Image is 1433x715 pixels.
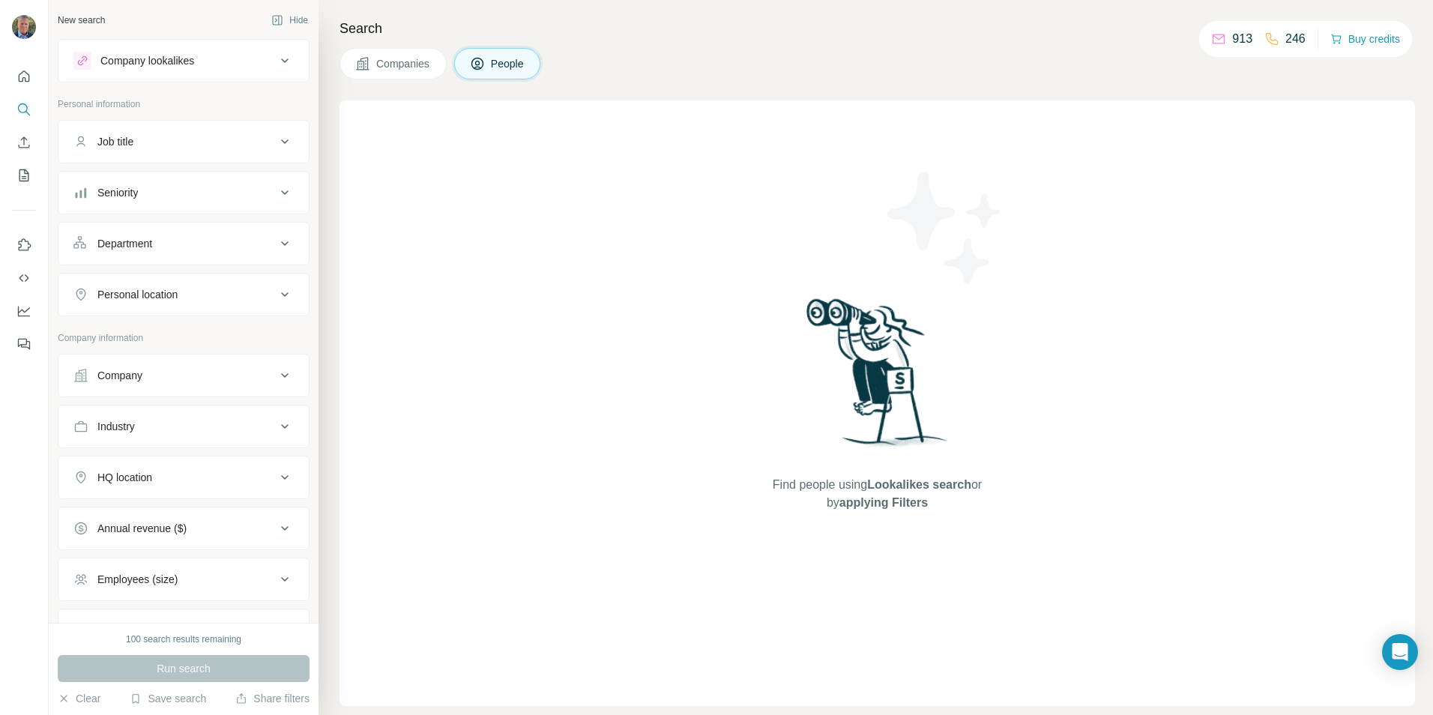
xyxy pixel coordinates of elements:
[58,13,105,27] div: New search
[58,175,309,211] button: Seniority
[97,419,135,434] div: Industry
[1232,30,1252,48] p: 913
[58,277,309,313] button: Personal location
[130,691,206,706] button: Save search
[97,572,178,587] div: Employees (size)
[58,561,309,597] button: Employees (size)
[878,160,1013,295] img: Surfe Illustration - Stars
[340,18,1415,39] h4: Search
[1382,634,1418,670] div: Open Intercom Messenger
[97,185,138,200] div: Seniority
[491,56,525,71] span: People
[58,691,100,706] button: Clear
[839,496,928,509] span: applying Filters
[757,476,997,512] span: Find people using or by
[800,295,956,462] img: Surfe Illustration - Woman searching with binoculars
[100,53,194,68] div: Company lookalikes
[97,521,187,536] div: Annual revenue ($)
[58,97,310,111] p: Personal information
[12,265,36,292] button: Use Surfe API
[58,331,310,345] p: Company information
[58,43,309,79] button: Company lookalikes
[12,162,36,189] button: My lists
[58,612,309,648] button: Technologies
[12,232,36,259] button: Use Surfe on LinkedIn
[376,56,431,71] span: Companies
[12,15,36,39] img: Avatar
[12,63,36,90] button: Quick start
[97,470,152,485] div: HQ location
[12,331,36,357] button: Feedback
[58,510,309,546] button: Annual revenue ($)
[235,691,310,706] button: Share filters
[867,478,971,491] span: Lookalikes search
[58,408,309,444] button: Industry
[58,226,309,262] button: Department
[97,368,142,383] div: Company
[97,236,152,251] div: Department
[261,9,319,31] button: Hide
[1285,30,1306,48] p: 246
[12,96,36,123] button: Search
[58,459,309,495] button: HQ location
[97,287,178,302] div: Personal location
[1330,28,1400,49] button: Buy credits
[58,124,309,160] button: Job title
[97,134,133,149] div: Job title
[126,633,241,646] div: 100 search results remaining
[12,129,36,156] button: Enrich CSV
[12,298,36,325] button: Dashboard
[58,357,309,393] button: Company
